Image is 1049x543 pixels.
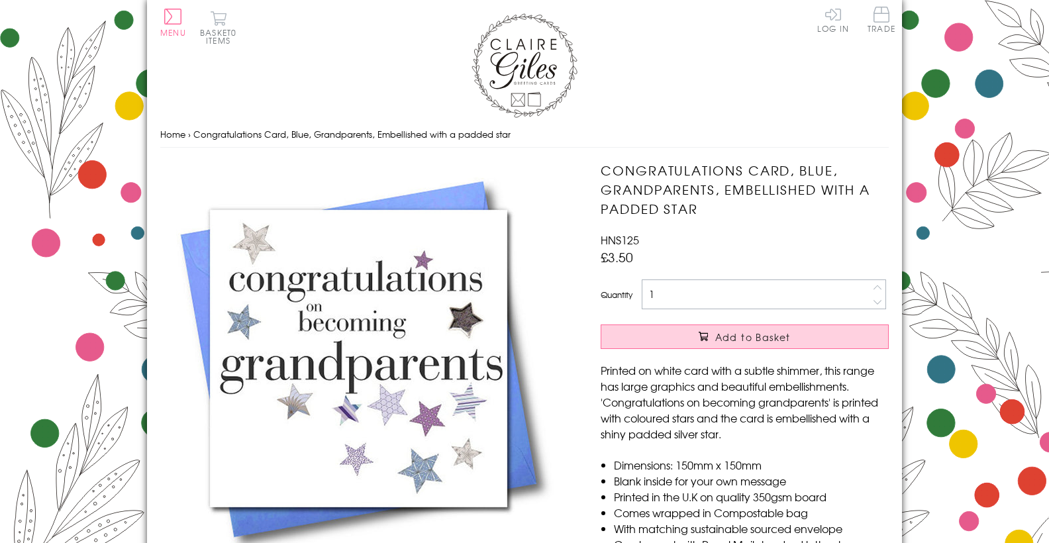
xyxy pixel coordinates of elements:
span: › [188,128,191,140]
p: Printed on white card with a subtle shimmer, this range has large graphics and beautiful embellis... [601,362,889,442]
span: £3.50 [601,248,633,266]
img: Claire Giles Greetings Cards [472,13,577,118]
a: Trade [868,7,895,35]
button: Basket0 items [200,11,236,44]
button: Add to Basket [601,324,889,349]
label: Quantity [601,289,632,301]
button: Menu [160,9,186,36]
span: 0 items [206,26,236,46]
li: With matching sustainable sourced envelope [614,520,889,536]
nav: breadcrumbs [160,121,889,148]
span: Menu [160,26,186,38]
span: Congratulations Card, Blue, Grandparents, Embellished with a padded star [193,128,511,140]
span: Trade [868,7,895,32]
h1: Congratulations Card, Blue, Grandparents, Embellished with a padded star [601,161,889,218]
li: Blank inside for your own message [614,473,889,489]
a: Log In [817,7,849,32]
li: Printed in the U.K on quality 350gsm board [614,489,889,505]
a: Home [160,128,185,140]
li: Dimensions: 150mm x 150mm [614,457,889,473]
li: Comes wrapped in Compostable bag [614,505,889,520]
span: HNS125 [601,232,639,248]
span: Add to Basket [715,330,791,344]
